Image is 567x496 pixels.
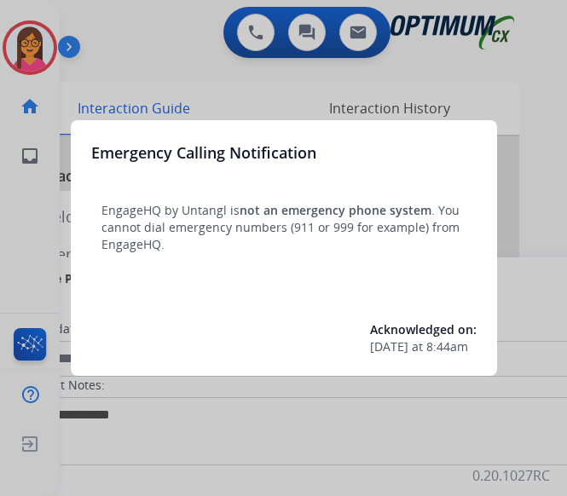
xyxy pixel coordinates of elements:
div: at [370,338,477,355]
p: 0.20.1027RC [472,465,550,486]
span: [DATE] [370,338,408,355]
span: 8:44am [426,338,468,355]
span: not an emergency phone system [240,202,431,218]
p: EngageHQ by Untangl is . You cannot dial emergency numbers (911 or 999 for example) from EngageHQ. [101,202,466,253]
h3: Emergency Calling Notification [91,141,316,164]
span: Acknowledged on: [370,321,477,337]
